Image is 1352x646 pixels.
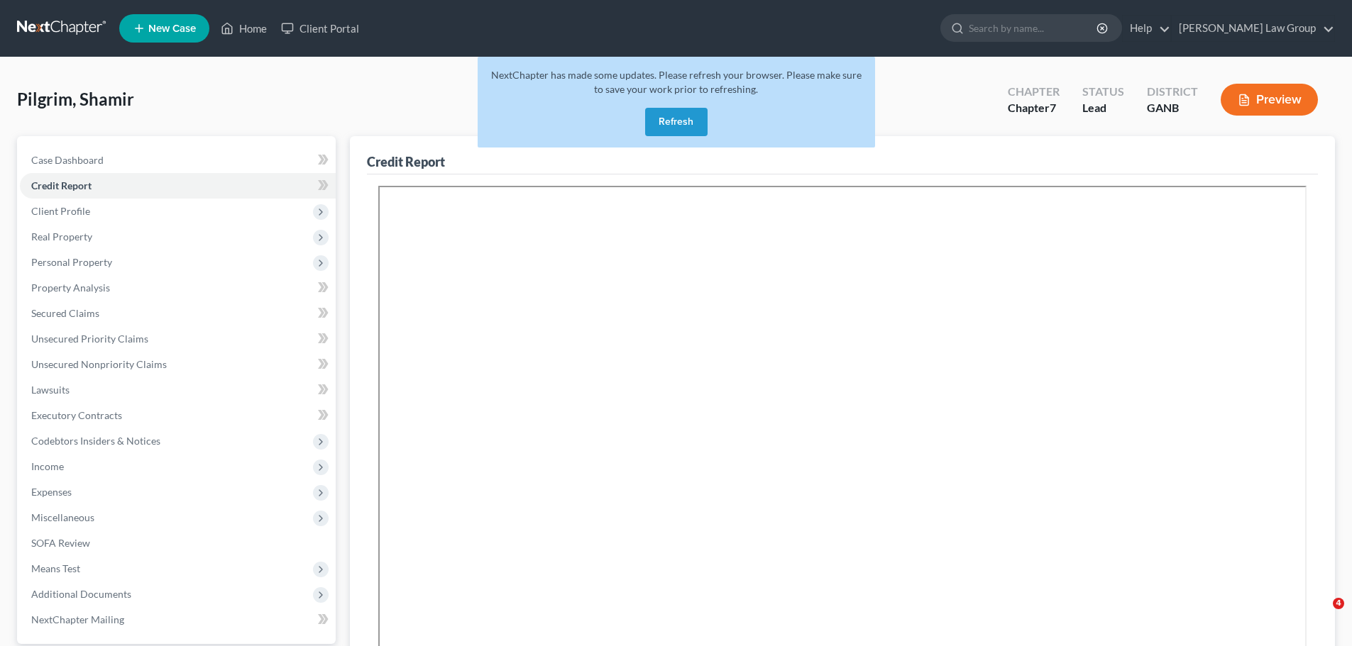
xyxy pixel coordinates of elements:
[31,307,99,319] span: Secured Claims
[1147,100,1198,116] div: GANB
[31,460,64,472] span: Income
[1304,598,1338,632] iframe: Intercom live chat
[31,435,160,447] span: Codebtors Insiders & Notices
[148,23,196,34] span: New Case
[31,562,80,574] span: Means Test
[20,377,336,403] a: Lawsuits
[1050,101,1056,114] span: 7
[31,613,124,625] span: NextChapter Mailing
[20,352,336,377] a: Unsecured Nonpriority Claims
[1147,84,1198,100] div: District
[20,326,336,352] a: Unsecured Priority Claims
[31,205,90,217] span: Client Profile
[17,89,134,109] span: Pilgrim, Shamir
[31,282,110,294] span: Property Analysis
[1008,84,1060,100] div: Chapter
[1082,84,1124,100] div: Status
[31,256,112,268] span: Personal Property
[31,588,131,600] span: Additional Documents
[31,154,104,166] span: Case Dashboard
[367,153,445,170] div: Credit Report
[31,333,148,345] span: Unsecured Priority Claims
[1008,100,1060,116] div: Chapter
[491,69,862,95] span: NextChapter has made some updates. Please refresh your browser. Please make sure to save your wor...
[1082,100,1124,116] div: Lead
[31,511,94,523] span: Miscellaneous
[645,108,708,136] button: Refresh
[20,403,336,428] a: Executory Contracts
[20,530,336,556] a: SOFA Review
[31,179,92,191] span: Credit Report
[1333,598,1344,609] span: 4
[969,15,1099,41] input: Search by name...
[20,275,336,301] a: Property Analysis
[1221,84,1318,116] button: Preview
[31,409,122,421] span: Executory Contracts
[20,147,336,173] a: Case Dashboard
[31,537,90,549] span: SOFA Review
[20,607,336,633] a: NextChapter Mailing
[274,16,366,41] a: Client Portal
[31,358,167,370] span: Unsecured Nonpriority Claims
[31,486,72,498] span: Expenses
[20,301,336,326] a: Secured Claims
[31,230,92,243] span: Real Property
[31,384,70,396] span: Lawsuits
[214,16,274,41] a: Home
[1123,16,1170,41] a: Help
[20,173,336,199] a: Credit Report
[1172,16,1334,41] a: [PERSON_NAME] Law Group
